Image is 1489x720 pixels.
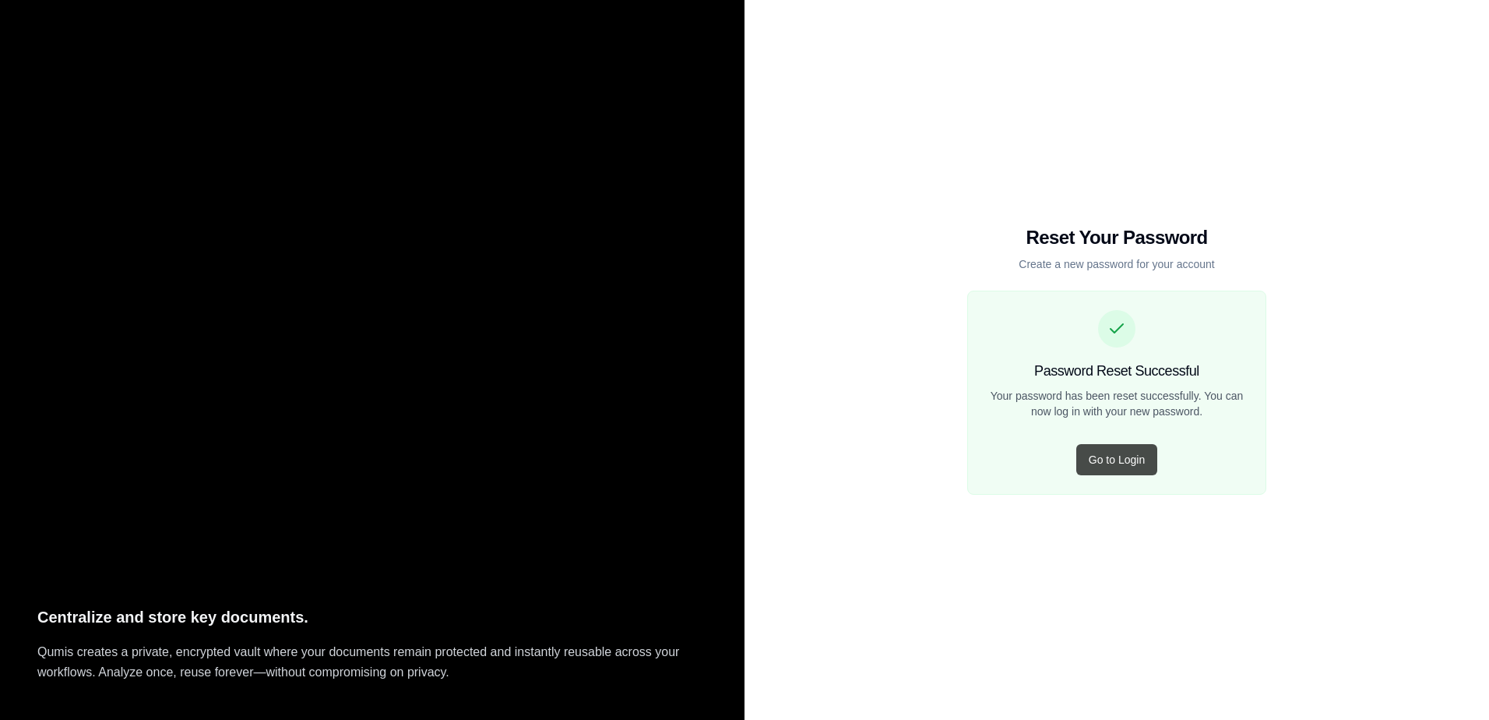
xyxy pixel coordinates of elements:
h3: Password Reset Successful [1034,360,1199,382]
p: Centralize and store key documents. [37,605,707,630]
p: Qumis creates a private, encrypted vault where your documents remain protected and instantly reus... [37,642,707,683]
p: Your password has been reset successfully. You can now log in with your new password. [987,388,1247,419]
p: Create a new password for your account [967,256,1266,272]
h1: Reset Your Password [967,225,1266,250]
button: Go to Login [1076,444,1157,475]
